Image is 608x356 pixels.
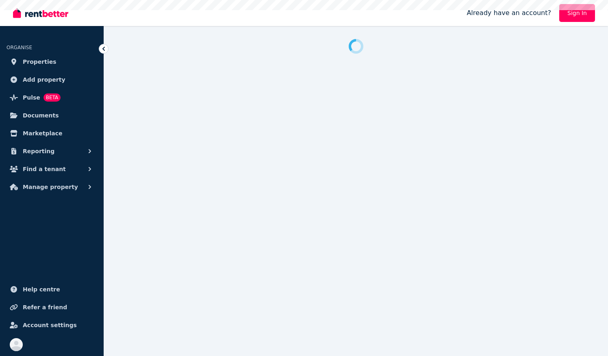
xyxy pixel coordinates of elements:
[7,107,97,124] a: Documents
[7,179,97,195] button: Manage property
[23,146,54,156] span: Reporting
[23,111,59,120] span: Documents
[23,57,56,67] span: Properties
[13,7,68,19] img: RentBetter
[7,45,32,50] span: ORGANISE
[7,161,97,177] button: Find a tenant
[23,128,62,138] span: Marketplace
[23,320,77,330] span: Account settings
[7,143,97,159] button: Reporting
[7,281,97,297] a: Help centre
[23,182,78,192] span: Manage property
[7,89,97,106] a: PulseBETA
[7,72,97,88] a: Add property
[23,302,67,312] span: Refer a friend
[7,299,97,315] a: Refer a friend
[7,317,97,333] a: Account settings
[43,93,61,102] span: BETA
[467,8,551,18] span: Already have an account?
[7,125,97,141] a: Marketplace
[23,164,66,174] span: Find a tenant
[23,93,40,102] span: Pulse
[23,284,60,294] span: Help centre
[23,75,65,85] span: Add property
[7,54,97,70] a: Properties
[559,4,595,22] a: Sign In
